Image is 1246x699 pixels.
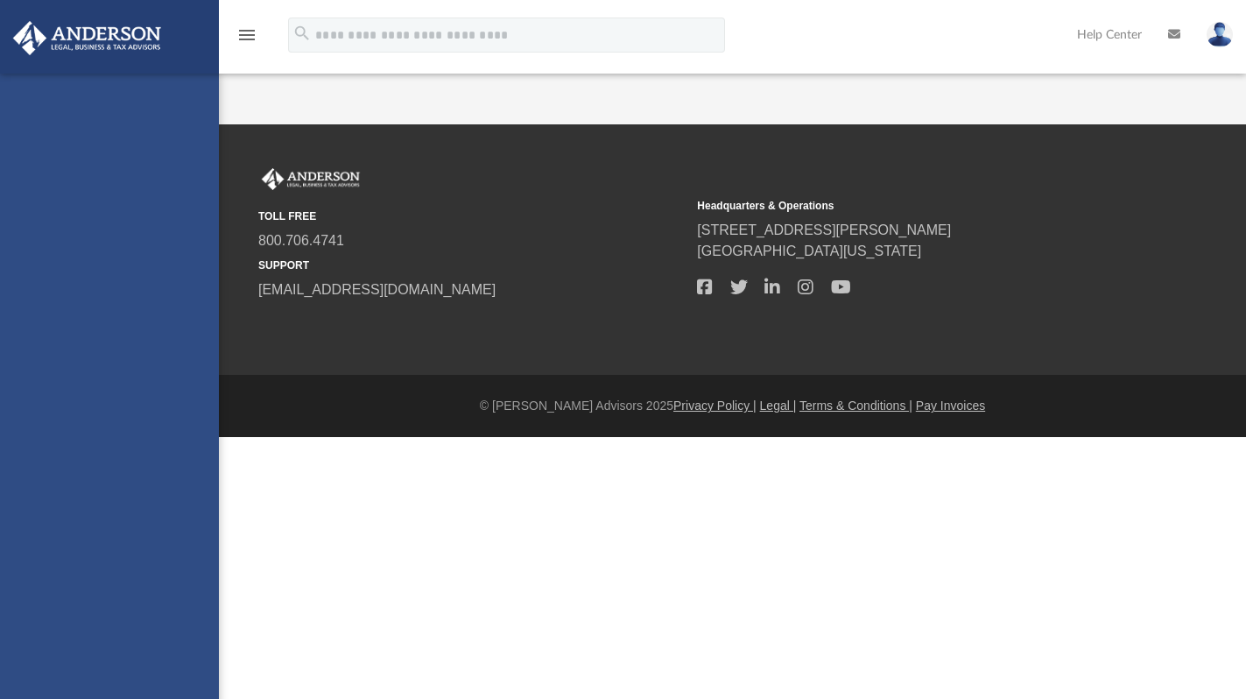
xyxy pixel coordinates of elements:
small: SUPPORT [258,258,685,273]
i: search [292,24,312,43]
a: menu [236,33,257,46]
a: [EMAIL_ADDRESS][DOMAIN_NAME] [258,282,496,297]
img: Anderson Advisors Platinum Portal [8,21,166,55]
a: Pay Invoices [916,399,985,413]
a: Legal | [760,399,797,413]
a: 800.706.4741 [258,233,344,248]
a: [GEOGRAPHIC_DATA][US_STATE] [697,244,921,258]
a: Privacy Policy | [673,399,757,413]
a: Terms & Conditions | [799,399,912,413]
div: © [PERSON_NAME] Advisors 2025 [219,397,1246,415]
img: Anderson Advisors Platinum Portal [258,168,363,191]
a: [STREET_ADDRESS][PERSON_NAME] [697,222,951,237]
i: menu [236,25,257,46]
small: Headquarters & Operations [697,198,1123,214]
img: User Pic [1207,22,1233,47]
small: TOLL FREE [258,208,685,224]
